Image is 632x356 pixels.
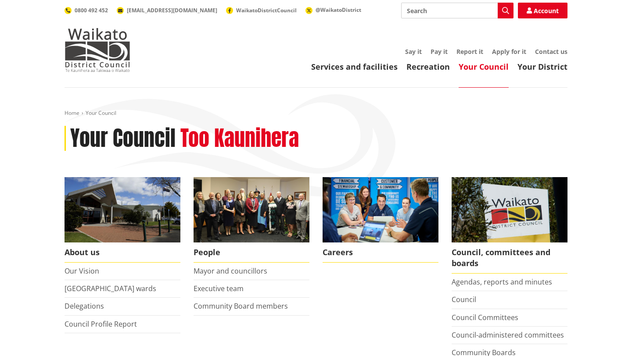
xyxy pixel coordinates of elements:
[305,6,361,14] a: @WaikatoDistrict
[323,177,438,263] a: Careers
[75,7,108,14] span: 0800 492 452
[180,126,299,151] h2: Too Kaunihera
[452,313,518,322] a: Council Committees
[86,109,116,117] span: Your Council
[316,6,361,14] span: @WaikatoDistrict
[194,284,244,293] a: Executive team
[431,47,448,56] a: Pay it
[323,242,438,263] span: Careers
[535,47,567,56] a: Contact us
[65,284,156,293] a: [GEOGRAPHIC_DATA] wards
[323,177,438,242] img: Office staff in meeting - Career page
[65,266,99,276] a: Our Vision
[194,177,309,263] a: 2022 Council People
[452,177,567,242] img: Waikato-District-Council-sign
[452,242,567,274] span: Council, committees and boards
[194,266,267,276] a: Mayor and councillors
[405,47,422,56] a: Say it
[401,3,513,18] input: Search input
[65,319,137,329] a: Council Profile Report
[127,7,217,14] span: [EMAIL_ADDRESS][DOMAIN_NAME]
[65,177,180,263] a: WDC Building 0015 About us
[65,177,180,242] img: WDC Building 0015
[517,61,567,72] a: Your District
[452,277,552,287] a: Agendas, reports and minutes
[65,28,130,72] img: Waikato District Council - Te Kaunihera aa Takiwaa o Waikato
[406,61,450,72] a: Recreation
[194,177,309,242] img: 2022 Council
[456,47,483,56] a: Report it
[65,7,108,14] a: 0800 492 452
[65,109,79,117] a: Home
[452,330,564,340] a: Council-administered committees
[236,7,297,14] span: WaikatoDistrictCouncil
[452,295,476,304] a: Council
[117,7,217,14] a: [EMAIL_ADDRESS][DOMAIN_NAME]
[65,110,567,117] nav: breadcrumb
[65,242,180,263] span: About us
[518,3,567,18] a: Account
[70,126,176,151] h1: Your Council
[452,177,567,274] a: Waikato-District-Council-sign Council, committees and boards
[459,61,509,72] a: Your Council
[492,47,526,56] a: Apply for it
[311,61,398,72] a: Services and facilities
[194,301,288,311] a: Community Board members
[226,7,297,14] a: WaikatoDistrictCouncil
[65,301,104,311] a: Delegations
[194,242,309,263] span: People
